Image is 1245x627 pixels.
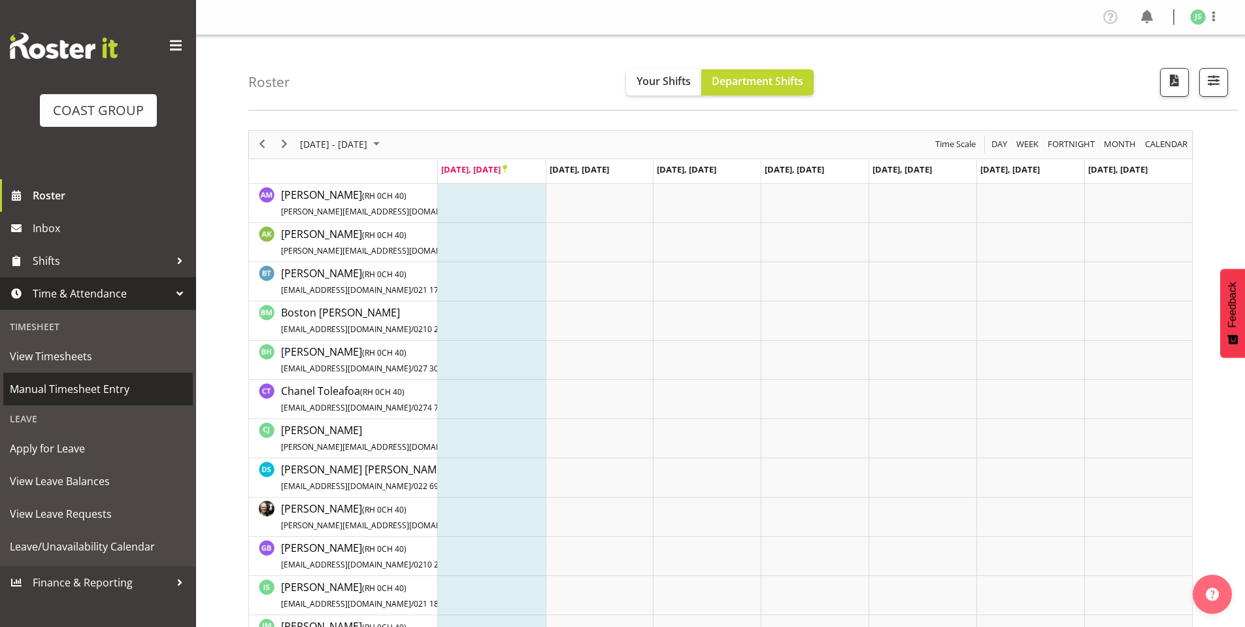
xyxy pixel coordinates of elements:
[411,481,414,492] span: /
[249,301,438,341] td: Boston Morgan-Horan resource
[298,136,386,152] button: September 2025
[281,501,520,532] a: [PERSON_NAME](RH 0CH 40)[PERSON_NAME][EMAIL_ADDRESS][DOMAIN_NAME]
[281,579,463,611] a: [PERSON_NAME](RH 0CH 40)[EMAIL_ADDRESS][DOMAIN_NAME]/021 185 9181
[249,341,438,380] td: Bryan Humprhries resource
[249,184,438,223] td: Andrew McFadzean resource
[281,559,411,570] span: [EMAIL_ADDRESS][DOMAIN_NAME]
[362,190,407,201] span: ( CH 40)
[657,163,716,175] span: [DATE], [DATE]
[1143,136,1190,152] button: Month
[1046,136,1096,152] span: Fortnight
[990,136,1008,152] span: Day
[1206,588,1219,601] img: help-xxl-2.png
[414,363,463,374] span: 027 309 9306
[10,537,186,556] span: Leave/Unavailability Calendar
[411,284,414,296] span: /
[411,559,414,570] span: /
[281,187,525,218] a: [PERSON_NAME](RH 0CH 40)[PERSON_NAME][EMAIL_ADDRESS][DOMAIN_NAME]
[411,402,414,413] span: /
[626,69,701,95] button: Your Shifts
[362,269,407,280] span: ( CH 40)
[1190,9,1206,25] img: john-sharpe1182.jpg
[411,324,414,335] span: /
[933,136,978,152] button: Time Scale
[249,458,438,498] td: Darren Shiu Lun Lau resource
[281,441,473,452] span: [PERSON_NAME][EMAIL_ADDRESS][DOMAIN_NAME]
[362,583,407,594] span: ( CH 40)
[1015,136,1040,152] span: Week
[281,345,463,375] span: [PERSON_NAME]
[281,462,490,492] span: [PERSON_NAME] [PERSON_NAME]
[550,163,609,175] span: [DATE], [DATE]
[281,520,473,531] span: [PERSON_NAME][EMAIL_ADDRESS][DOMAIN_NAME]
[411,598,414,609] span: /
[281,265,463,297] a: [PERSON_NAME](RH 0CH 40)[EMAIL_ADDRESS][DOMAIN_NAME]/021 174 3407
[53,101,144,120] div: COAST GROUP
[10,347,186,366] span: View Timesheets
[1014,136,1041,152] button: Timeline Week
[360,386,405,398] span: ( CH 40)
[10,471,186,491] span: View Leave Balances
[249,262,438,301] td: Benjamin Thomas Geden resource
[1199,68,1228,97] button: Filter Shifts
[281,305,468,336] a: Boston [PERSON_NAME][EMAIL_ADDRESS][DOMAIN_NAME]/0210 289 5915
[10,33,118,59] img: Rosterit website logo
[281,598,411,609] span: [EMAIL_ADDRESS][DOMAIN_NAME]
[281,226,520,258] a: [PERSON_NAME](RH 0CH 40)[PERSON_NAME][EMAIL_ADDRESS][DOMAIN_NAME]
[248,75,290,90] h4: Roster
[276,136,293,152] button: Next
[281,284,411,296] span: [EMAIL_ADDRESS][DOMAIN_NAME]
[414,284,463,296] span: 021 174 3407
[249,576,438,615] td: Ian Simpson resource
[411,363,414,374] span: /
[3,432,193,465] a: Apply for Leave
[281,344,463,375] a: [PERSON_NAME](RH 0CH 40)[EMAIL_ADDRESS][DOMAIN_NAME]/027 309 9306
[33,573,170,592] span: Finance & Reporting
[281,540,468,571] a: [PERSON_NAME](RH 0CH 40)[EMAIL_ADDRESS][DOMAIN_NAME]/0210 261 1155
[637,74,691,88] span: Your Shifts
[281,383,463,415] a: Chanel Toleafoa(RH 0CH 40)[EMAIL_ADDRESS][DOMAIN_NAME]/0274 748 935
[249,498,438,537] td: Dayle Eathorne resource
[1144,136,1189,152] span: calendar
[251,131,273,158] div: previous period
[414,481,463,492] span: 022 695 2670
[281,541,468,571] span: [PERSON_NAME]
[365,269,382,280] span: RH 0
[281,462,490,493] a: [PERSON_NAME] [PERSON_NAME][EMAIL_ADDRESS][DOMAIN_NAME]/022 695 2670
[281,206,473,217] span: [PERSON_NAME][EMAIL_ADDRESS][DOMAIN_NAME]
[414,402,463,413] span: 0274 748 935
[281,363,411,374] span: [EMAIL_ADDRESS][DOMAIN_NAME]
[365,347,382,358] span: RH 0
[249,223,438,262] td: Angela Kerrigan resource
[3,465,193,498] a: View Leave Balances
[249,419,438,458] td: Craig Jenkins resource
[872,163,932,175] span: [DATE], [DATE]
[414,598,463,609] span: 021 185 9181
[254,136,271,152] button: Previous
[273,131,295,158] div: next period
[33,186,190,205] span: Roster
[281,245,473,256] span: [PERSON_NAME][EMAIL_ADDRESS][DOMAIN_NAME]
[362,504,407,515] span: ( CH 40)
[281,422,525,454] a: [PERSON_NAME][PERSON_NAME][EMAIL_ADDRESS][DOMAIN_NAME]
[765,163,824,175] span: [DATE], [DATE]
[414,324,468,335] span: 0210 289 5915
[3,340,193,373] a: View Timesheets
[3,498,193,530] a: View Leave Requests
[365,190,382,201] span: RH 0
[10,379,186,399] span: Manual Timesheet Entry
[281,324,411,335] span: [EMAIL_ADDRESS][DOMAIN_NAME]
[1103,136,1137,152] span: Month
[989,136,1010,152] button: Timeline Day
[33,251,170,271] span: Shifts
[249,537,438,576] td: Gene Burton resource
[10,504,186,524] span: View Leave Requests
[33,218,190,238] span: Inbox
[3,405,193,432] div: Leave
[1227,282,1238,328] span: Feedback
[365,543,382,554] span: RH 0
[3,530,193,563] a: Leave/Unavailability Calendar
[934,136,977,152] span: Time Scale
[712,74,803,88] span: Department Shifts
[362,229,407,241] span: ( CH 40)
